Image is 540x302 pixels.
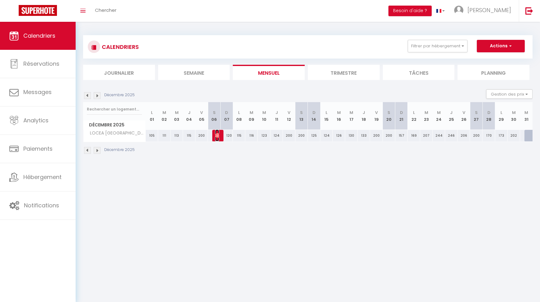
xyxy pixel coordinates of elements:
[23,145,53,153] span: Paiements
[433,102,445,130] th: 24
[408,130,420,141] div: 169
[83,65,155,80] li: Journalier
[350,110,353,116] abbr: M
[370,130,383,141] div: 200
[408,40,467,52] button: Filtrer par hébergement
[383,102,395,130] th: 20
[162,110,166,116] abbr: M
[450,110,453,116] abbr: J
[467,6,511,14] span: [PERSON_NAME]
[23,60,59,68] span: Réservations
[245,130,258,141] div: 116
[87,104,142,115] input: Rechercher un logement...
[333,130,345,141] div: 126
[308,130,320,141] div: 125
[262,110,266,116] abbr: M
[482,102,495,130] th: 28
[420,130,433,141] div: 207
[158,130,171,141] div: 111
[283,102,295,130] th: 12
[520,102,533,130] th: 31
[383,65,455,80] li: Tâches
[475,110,478,116] abbr: S
[525,7,533,15] img: logout
[454,6,463,15] img: ...
[19,5,57,16] img: Super Booking
[463,110,465,116] abbr: V
[395,102,408,130] th: 21
[95,7,116,13] span: Chercher
[245,102,258,130] th: 09
[470,102,482,130] th: 27
[220,130,233,141] div: 120
[258,130,270,141] div: 123
[258,102,270,130] th: 10
[437,110,441,116] abbr: M
[524,110,528,116] abbr: M
[146,130,158,141] div: 105
[400,110,403,116] abbr: D
[445,130,458,141] div: 246
[308,102,320,130] th: 14
[104,147,135,153] p: Décembre 2025
[413,110,415,116] abbr: L
[486,89,533,99] button: Gestion des prix
[23,32,55,40] span: Calendriers
[358,130,370,141] div: 133
[370,102,383,130] th: 19
[175,110,179,116] abbr: M
[300,110,303,116] abbr: S
[213,110,216,116] abbr: S
[195,102,208,130] th: 05
[358,102,370,130] th: 18
[84,130,147,137] span: LOCEA [GEOGRAPHIC_DATA]
[215,130,219,141] span: [PERSON_NAME]
[220,102,233,130] th: 07
[23,88,52,96] span: Messages
[383,130,395,141] div: 200
[408,102,420,130] th: 22
[333,102,345,130] th: 16
[183,130,195,141] div: 115
[288,110,290,116] abbr: V
[458,102,470,130] th: 26
[275,110,278,116] abbr: J
[183,102,195,130] th: 04
[487,110,491,116] abbr: D
[171,130,183,141] div: 113
[295,102,308,130] th: 13
[23,173,62,181] span: Hébergement
[100,40,139,54] h3: CALENDRIERS
[151,110,153,116] abbr: L
[238,110,240,116] abbr: L
[500,110,502,116] abbr: L
[225,110,228,116] abbr: D
[387,110,390,116] abbr: S
[420,102,433,130] th: 23
[283,130,295,141] div: 200
[146,102,158,130] th: 01
[395,130,408,141] div: 157
[158,65,230,80] li: Semaine
[470,130,482,141] div: 200
[445,102,458,130] th: 25
[320,130,333,141] div: 124
[363,110,365,116] abbr: J
[24,201,59,209] span: Notifications
[233,102,245,130] th: 08
[233,65,305,80] li: Mensuel
[495,102,508,130] th: 29
[233,130,245,141] div: 115
[270,130,283,141] div: 124
[104,92,135,98] p: Décembre 2025
[320,102,333,130] th: 15
[23,116,49,124] span: Analytics
[188,110,190,116] abbr: J
[312,110,316,116] abbr: D
[345,130,358,141] div: 130
[458,130,470,141] div: 206
[388,6,432,16] button: Besoin d'aide ?
[482,130,495,141] div: 170
[458,65,529,80] li: Planning
[375,110,378,116] abbr: V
